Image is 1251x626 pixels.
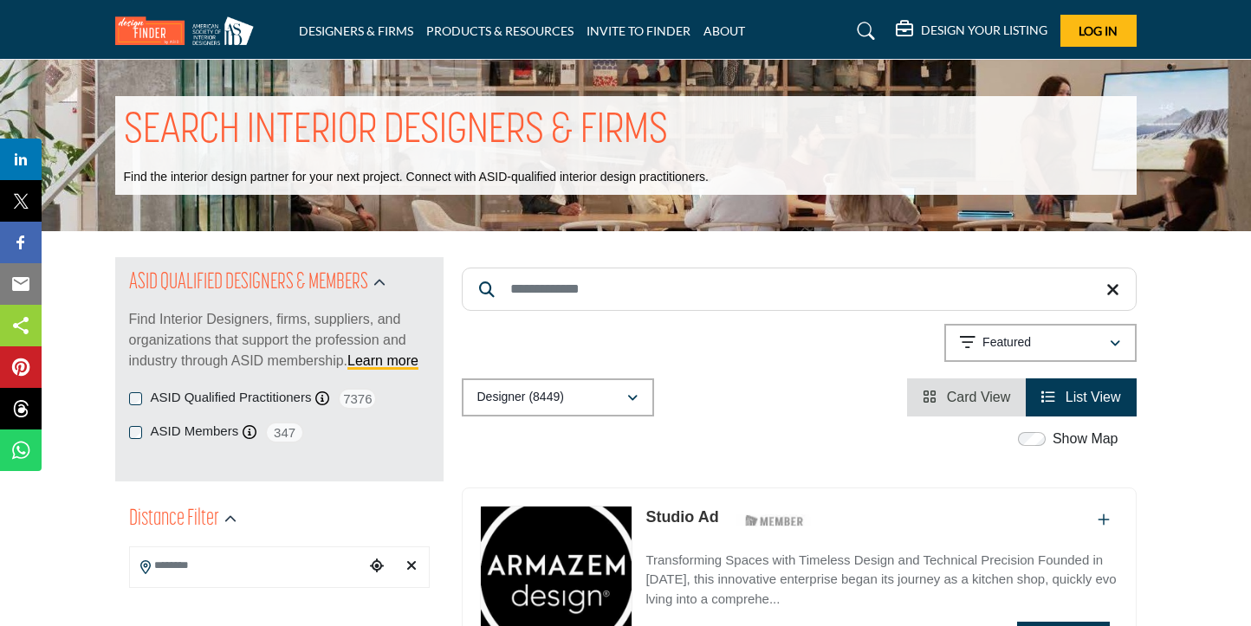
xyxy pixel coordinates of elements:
a: Learn more [347,353,418,368]
div: DESIGN YOUR LISTING [896,21,1047,42]
a: PRODUCTS & RESOURCES [426,23,574,38]
span: List View [1066,390,1121,404]
input: ASID Qualified Practitioners checkbox [129,392,142,405]
a: Studio Ad [645,508,718,526]
span: 347 [265,422,304,443]
a: View Card [923,390,1010,404]
button: Designer (8449) [462,378,654,416]
input: ASID Members checkbox [129,426,142,439]
input: Search Location [130,549,364,583]
label: Show Map [1053,429,1118,449]
p: Find the interior design partner for your next project. Connect with ASID-qualified interior desi... [124,169,709,186]
a: Transforming Spaces with Timeless Design and Technical Precision Founded in [DATE], this innovati... [645,540,1118,610]
button: Log In [1060,15,1137,47]
span: 7376 [338,388,377,410]
label: ASID Members [151,422,239,442]
h2: ASID QUALIFIED DESIGNERS & MEMBERS [129,268,368,299]
img: Site Logo [115,16,263,45]
span: Card View [947,390,1011,404]
li: List View [1026,378,1136,416]
p: Designer (8449) [477,389,564,406]
a: View List [1041,390,1120,404]
img: ASID Members Badge Icon [736,510,813,532]
span: Log In [1079,23,1118,38]
p: Studio Ad [645,506,718,529]
p: Transforming Spaces with Timeless Design and Technical Precision Founded in [DATE], this innovati... [645,551,1118,610]
a: ABOUT [703,23,745,38]
a: DESIGNERS & FIRMS [299,23,413,38]
li: Card View [907,378,1026,416]
p: Find Interior Designers, firms, suppliers, and organizations that support the profession and indu... [129,309,430,371]
p: Featured [982,334,1031,352]
div: Clear search location [399,548,425,585]
h2: Distance Filter [129,504,219,535]
h1: SEARCH INTERIOR DESIGNERS & FIRMS [124,105,668,158]
label: ASID Qualified Practitioners [151,388,312,408]
h5: DESIGN YOUR LISTING [921,23,1047,38]
a: INVITE TO FINDER [587,23,690,38]
input: Search Keyword [462,268,1137,311]
a: Add To List [1098,513,1110,527]
button: Featured [944,324,1137,362]
div: Choose your current location [364,548,390,585]
a: Search [840,17,886,45]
